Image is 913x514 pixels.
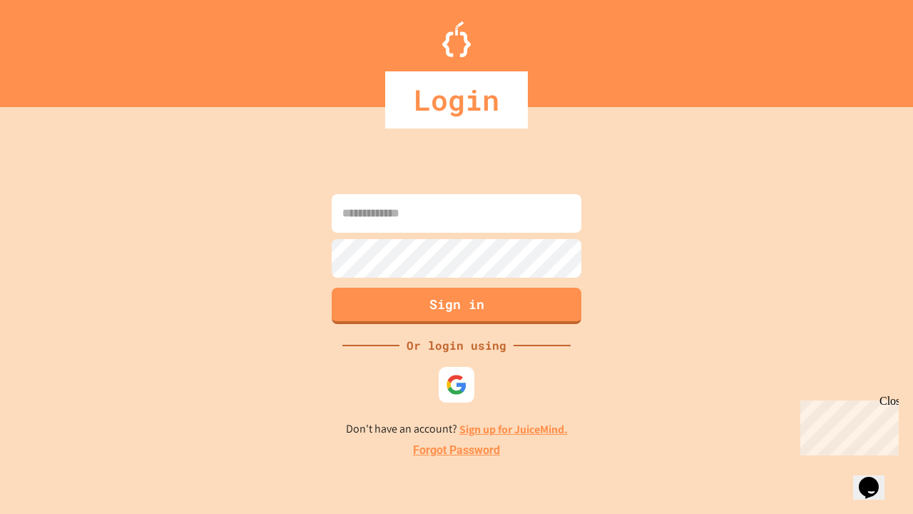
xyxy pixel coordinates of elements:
p: Don't have an account? [346,420,568,438]
a: Forgot Password [413,442,500,459]
img: google-icon.svg [446,374,467,395]
a: Sign up for JuiceMind. [459,422,568,437]
div: Chat with us now!Close [6,6,98,91]
img: Logo.svg [442,21,471,57]
iframe: chat widget [853,457,899,500]
div: Or login using [399,337,514,354]
button: Sign in [332,288,581,324]
iframe: chat widget [795,395,899,455]
div: Login [385,71,528,128]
